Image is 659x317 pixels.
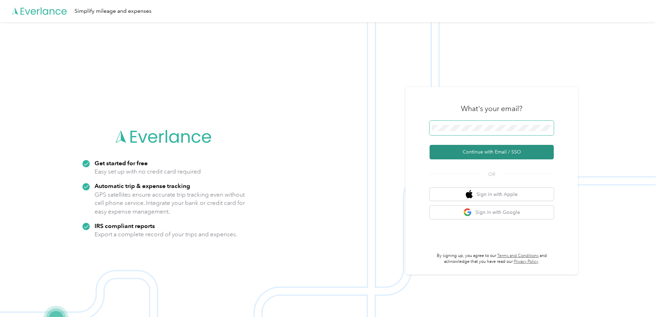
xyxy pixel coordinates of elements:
[75,7,151,16] div: Simplify mileage and expenses
[95,190,245,216] p: GPS satellites ensure accurate trip tracking even without cell phone service. Integrate your bank...
[430,188,554,201] button: apple logoSign in with Apple
[430,206,554,219] button: google logoSign in with Google
[466,190,473,199] img: apple logo
[95,167,201,176] p: Easy set up with no credit card required
[95,222,155,229] strong: IRS compliant reports
[463,208,472,217] img: google logo
[95,182,190,189] strong: Automatic trip & expense tracking
[430,145,554,159] button: Continue with Email / SSO
[514,259,538,264] a: Privacy Policy
[95,159,148,167] strong: Get started for free
[497,253,539,258] a: Terms and Conditions
[461,104,522,113] h3: What's your email?
[430,253,554,265] p: By signing up, you agree to our and acknowledge that you have read our .
[480,171,504,178] span: OR
[95,230,237,239] p: Export a complete record of your trips and expenses.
